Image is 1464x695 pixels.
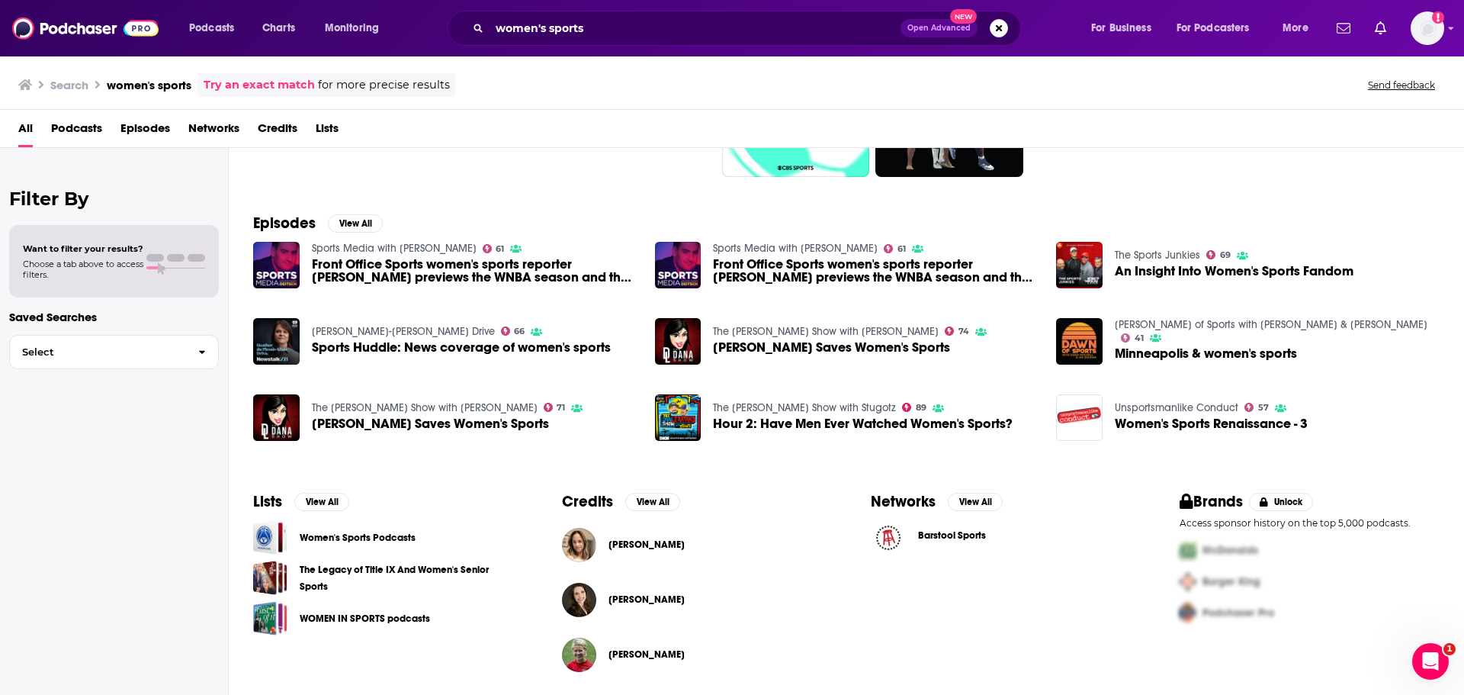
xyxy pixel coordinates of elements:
[253,492,282,511] h2: Lists
[897,246,906,253] span: 61
[253,242,300,288] img: Front Office Sports women's sports reporter Annie Costabile previews the WNBA season and the grow...
[253,601,287,635] span: WOMEN IN SPORTS podcasts
[1443,643,1456,655] span: 1
[562,630,822,679] button: Lori LindseyLori Lindsey
[1283,18,1308,39] span: More
[328,214,383,233] button: View All
[1167,16,1272,40] button: open menu
[1272,16,1328,40] button: open menu
[907,24,971,32] span: Open Advanced
[1177,18,1250,39] span: For Podcasters
[1180,492,1243,511] h2: Brands
[252,16,304,40] a: Charts
[916,404,926,411] span: 89
[189,18,234,39] span: Podcasts
[562,528,596,562] img: Natalie Germanos
[713,417,1013,430] span: Hour 2: Have Men Ever Watched Women's Sports?
[1202,607,1274,619] span: Podchaser Pro
[625,493,680,511] button: View All
[496,246,504,253] span: 61
[314,16,399,40] button: open menu
[655,318,701,365] img: Trump Saves Women's Sports
[1411,11,1444,45] button: Show profile menu
[9,335,219,369] button: Select
[1135,335,1144,342] span: 41
[50,78,88,92] h3: Search
[1411,11,1444,45] span: Logged in as gabrielle.gantz
[713,258,1038,284] span: Front Office Sports women's sports reporter [PERSON_NAME] previews the WNBA season and the growth...
[51,116,102,147] span: Podcasts
[608,539,685,551] a: Natalie Germanos
[1056,242,1103,288] img: An Insight Into Women's Sports Fandom
[1202,575,1260,588] span: Burger King
[1412,643,1449,680] iframe: Intercom live chat
[902,403,926,412] a: 89
[1115,318,1427,331] a: Dawn of Sports with Dawn Mitchell & Jim Souhan
[253,394,300,441] img: Trump Saves Women's Sports
[713,325,939,338] a: The Dana Show with Dana Loesch
[1180,517,1440,529] p: Access sponsor history on the top 5,000 podcasts.
[294,493,349,511] button: View All
[562,492,680,511] a: CreditsView All
[950,9,978,24] span: New
[253,214,316,233] h2: Episodes
[562,638,596,672] img: Lori Lindsey
[258,116,297,147] a: Credits
[1080,16,1170,40] button: open menu
[562,583,596,617] img: Beth Stelzer
[490,16,901,40] input: Search podcasts, credits, & more...
[1056,394,1103,441] img: Women's Sports Renaissance - 3
[1173,566,1202,597] img: Second Pro Logo
[1258,404,1269,411] span: 57
[188,116,239,147] span: Networks
[948,493,1003,511] button: View All
[557,404,565,411] span: 71
[120,116,170,147] a: Episodes
[318,76,450,94] span: for more precise results
[312,325,495,338] a: Heather du Plessis-Allan Drive
[608,648,685,661] a: Lori Lindsey
[1411,11,1444,45] img: User Profile
[253,561,287,595] a: The Legacy of Title IX And Women's Senior Sports
[544,403,566,412] a: 71
[312,341,611,354] a: Sports Huddle: News coverage of women's sports
[325,18,379,39] span: Monitoring
[18,116,33,147] a: All
[958,328,969,335] span: 74
[483,244,505,253] a: 61
[1115,401,1238,414] a: Unsportsmanlike Conduct
[462,11,1035,46] div: Search podcasts, credits, & more...
[253,318,300,365] img: Sports Huddle: News coverage of women's sports
[871,520,1131,555] button: Barstool Sports logoBarstool Sports
[713,242,878,255] a: Sports Media with Richard Deitsch
[312,242,477,255] a: Sports Media with Richard Deitsch
[12,14,159,43] img: Podchaser - Follow, Share and Rate Podcasts
[1056,318,1103,365] img: Minneapolis & women's sports
[1173,597,1202,629] img: Third Pro Logo
[562,575,822,624] button: Beth StelzerBeth Stelzer
[312,417,549,430] a: Trump Saves Women's Sports
[253,520,287,555] span: Women's Sports Podcasts
[23,259,143,280] span: Choose a tab above to access filters.
[178,16,254,40] button: open menu
[1369,15,1392,41] a: Show notifications dropdown
[1115,417,1308,430] a: Women's Sports Renaissance - 3
[9,188,219,210] h2: Filter By
[608,648,685,661] span: [PERSON_NAME]
[1331,15,1356,41] a: Show notifications dropdown
[1202,544,1258,557] span: McDonalds
[884,244,906,253] a: 61
[655,242,701,288] img: Front Office Sports women's sports reporter Annie Costabile previews the WNBA season and the grow...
